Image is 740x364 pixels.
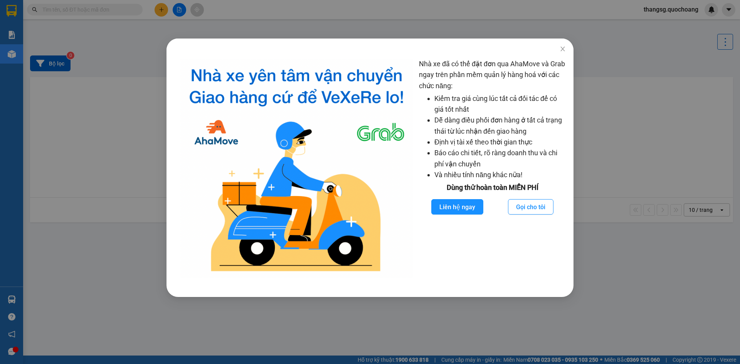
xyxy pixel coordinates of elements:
[434,93,566,115] li: Kiểm tra giá cùng lúc tất cả đối tác để có giá tốt nhất
[434,137,566,148] li: Định vị tài xế theo thời gian thực
[419,182,566,193] div: Dùng thử hoàn toàn MIỄN PHÍ
[552,39,573,60] button: Close
[516,202,545,212] span: Gọi cho tôi
[560,46,566,52] span: close
[434,169,566,180] li: Và nhiều tính năng khác nữa!
[434,115,566,137] li: Dễ dàng điều phối đơn hàng ở tất cả trạng thái từ lúc nhận đến giao hàng
[419,59,566,278] div: Nhà xe đã có thể đặt đơn qua AhaMove và Grab ngay trên phần mềm quản lý hàng hoá với các chức năng:
[180,59,413,278] img: logo
[439,202,475,212] span: Liên hệ ngay
[431,199,483,215] button: Liên hệ ngay
[508,199,553,215] button: Gọi cho tôi
[434,148,566,169] li: Báo cáo chi tiết, rõ ràng doanh thu và chi phí vận chuyển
